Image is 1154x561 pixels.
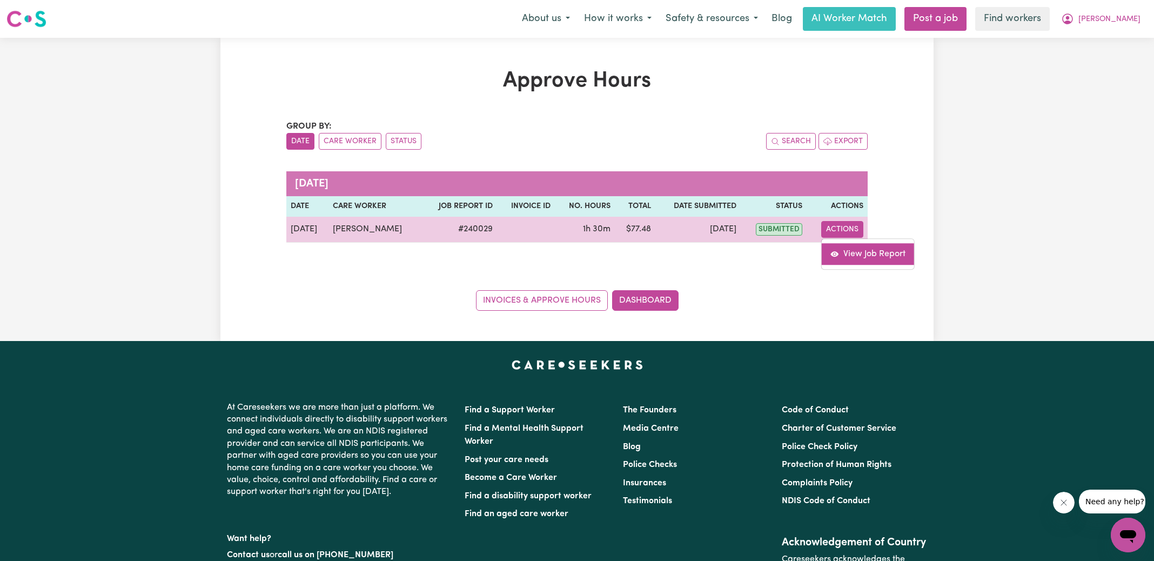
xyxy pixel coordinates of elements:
a: Testimonials [623,497,672,505]
a: Post a job [904,7,967,31]
a: Insurances [623,479,666,487]
caption: [DATE] [286,171,868,196]
th: Invoice ID [497,196,555,217]
a: AI Worker Match [803,7,896,31]
iframe: Button to launch messaging window [1111,518,1145,552]
th: Actions [807,196,868,217]
a: Invoices & Approve Hours [476,290,608,311]
a: Police Checks [623,460,677,469]
a: Post your care needs [465,456,548,464]
a: Find a Mental Health Support Worker [465,424,583,446]
iframe: Close message [1053,492,1075,513]
h1: Approve Hours [286,68,868,94]
a: Code of Conduct [782,406,849,415]
th: Date [286,196,328,217]
a: Blog [765,7,799,31]
p: Want help? [227,529,452,545]
span: [PERSON_NAME] [1078,14,1140,25]
th: Job Report ID [422,196,497,217]
button: About us [515,8,577,30]
a: Find workers [975,7,1050,31]
a: Protection of Human Rights [782,460,891,469]
th: Date Submitted [655,196,741,217]
a: Find an aged care worker [465,510,568,518]
button: sort invoices by date [286,133,314,150]
button: My Account [1054,8,1148,30]
span: 1 hour 30 minutes [583,225,610,233]
button: sort invoices by care worker [319,133,381,150]
button: Search [766,133,816,150]
td: # 240029 [422,217,497,243]
a: call us on [PHONE_NUMBER] [278,551,393,559]
span: submitted [756,223,802,236]
td: [DATE] [286,217,328,243]
td: [DATE] [655,217,741,243]
button: Export [818,133,868,150]
a: Become a Care Worker [465,473,557,482]
a: NDIS Code of Conduct [782,497,870,505]
a: Careseekers home page [512,360,643,369]
a: Complaints Policy [782,479,853,487]
a: Blog [623,443,641,451]
a: Find a Support Worker [465,406,555,415]
iframe: Message from company [1079,490,1145,513]
a: Find a disability support worker [465,492,592,500]
button: How it works [577,8,659,30]
button: Safety & resources [659,8,765,30]
a: View job report 240029 [822,243,914,265]
div: Actions [821,238,915,270]
a: Careseekers logo [6,6,46,31]
th: Care worker [328,196,422,217]
td: [PERSON_NAME] [328,217,422,243]
p: At Careseekers we are more than just a platform. We connect individuals directly to disability su... [227,397,452,503]
button: Actions [821,221,863,238]
span: Group by: [286,122,332,131]
button: sort invoices by paid status [386,133,421,150]
a: Charter of Customer Service [782,424,896,433]
td: $ 77.48 [615,217,655,243]
h2: Acknowledgement of Country [782,536,927,549]
img: Careseekers logo [6,9,46,29]
a: The Founders [623,406,676,415]
a: Dashboard [612,290,679,311]
a: Contact us [227,551,270,559]
th: Status [741,196,807,217]
a: Media Centre [623,424,679,433]
th: Total [615,196,655,217]
th: No. Hours [555,196,615,217]
a: Police Check Policy [782,443,857,451]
